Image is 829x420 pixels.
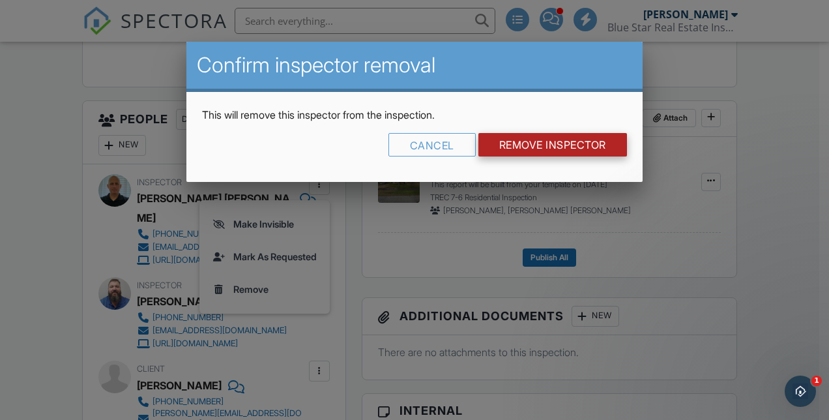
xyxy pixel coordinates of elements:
iframe: Intercom notifications message [568,293,829,385]
iframe: Intercom live chat [785,376,816,407]
p: This will remove this inspector from the inspection. [202,108,627,122]
div: Cancel [388,133,476,157]
input: Remove Inspector [478,133,627,157]
span: 1 [811,376,822,386]
h2: Confirm inspector removal [197,52,632,78]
